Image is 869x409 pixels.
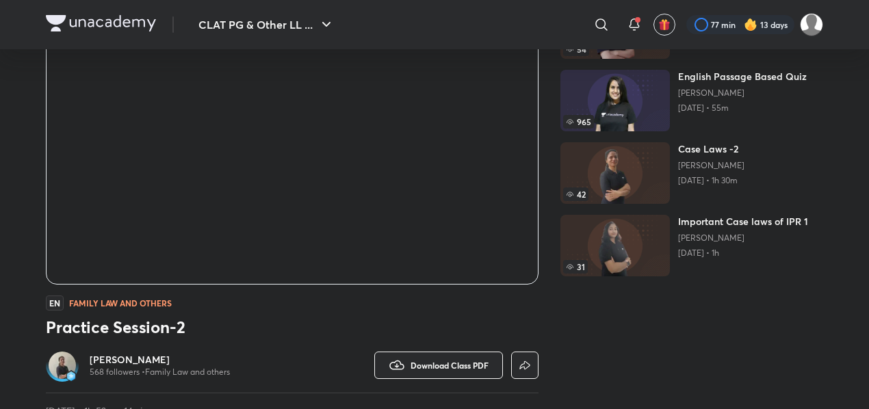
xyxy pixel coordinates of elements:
p: [DATE] • 1h [678,248,808,259]
h6: Case Laws -2 [678,142,744,156]
button: avatar [653,14,675,36]
span: 31 [563,260,588,274]
p: 568 followers • Family Law and others [90,367,230,378]
img: Adithyan [800,13,823,36]
a: [PERSON_NAME] [678,233,808,243]
h3: Practice Session-2 [46,316,539,338]
p: [DATE] • 1h 30m [678,175,744,186]
img: streak [744,18,757,31]
img: badge [66,371,76,381]
a: [PERSON_NAME] [90,353,230,367]
img: Avatar [49,352,76,379]
img: avatar [658,18,671,31]
button: Download Class PDF [374,352,503,379]
span: 965 [563,115,594,129]
span: Download Class PDF [411,360,489,371]
a: Avatarbadge [46,349,79,382]
a: [PERSON_NAME] [678,88,807,98]
a: [PERSON_NAME] [678,160,744,171]
h6: Important Case laws of IPR 1 [678,215,808,228]
a: Company Logo [46,15,156,35]
img: Company Logo [46,15,156,31]
span: 42 [563,187,588,201]
span: 54 [563,42,589,56]
h6: English Passage Based Quiz [678,70,807,83]
button: CLAT PG & Other LL ... [190,11,343,38]
p: [DATE] • 55m [678,103,807,114]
